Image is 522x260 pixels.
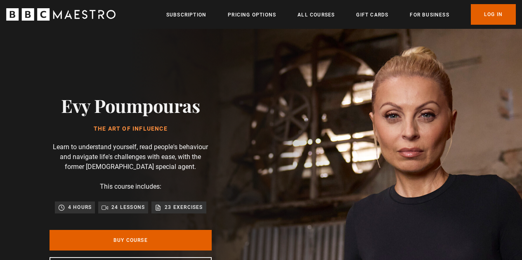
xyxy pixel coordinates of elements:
[166,4,516,25] nav: Primary
[61,126,200,132] h1: The Art of Influence
[50,142,212,172] p: Learn to understand yourself, read people's behaviour and navigate life's challenges with ease, w...
[298,11,335,19] a: All Courses
[471,4,516,25] a: Log In
[68,203,92,211] p: 4 hours
[100,182,161,192] p: This course includes:
[6,8,116,21] svg: BBC Maestro
[61,95,200,116] h2: Evy Poumpouras
[111,203,145,211] p: 24 lessons
[410,11,449,19] a: For business
[165,203,203,211] p: 23 exercises
[166,11,206,19] a: Subscription
[356,11,388,19] a: Gift Cards
[228,11,276,19] a: Pricing Options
